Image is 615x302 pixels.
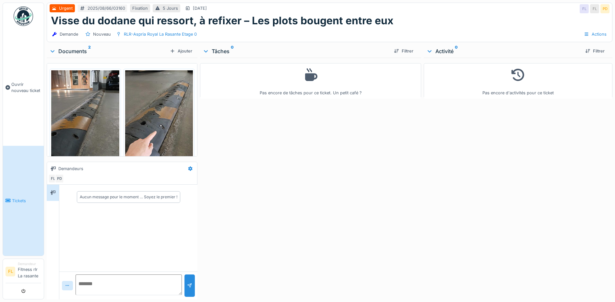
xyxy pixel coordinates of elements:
[391,47,416,55] div: Filtrer
[124,31,197,37] div: RLR-Aspria Royal La Rasante Etage 0
[426,47,580,55] div: Activité
[6,261,41,283] a: FL DemandeurFitness rlr La rasante
[231,47,234,55] sup: 0
[132,5,148,11] div: Fixation
[3,29,44,146] a: Ouvrir nouveau ticket
[51,15,394,27] h1: Visse du dodane qui ressort, à refixer – Les plots bougent entre eux
[14,6,33,26] img: Badge_color-CXgf-gQk.svg
[49,47,167,55] div: Documents
[48,174,57,183] div: FL
[583,47,607,55] div: Filtrer
[93,31,111,37] div: Nouveau
[428,66,608,96] div: Pas encore d'activités pour ce ticket
[6,267,15,276] li: FL
[590,4,599,13] div: FL
[581,29,609,39] div: Actions
[80,194,177,200] div: Aucun message pour le moment … Soyez le premier !
[455,47,458,55] sup: 0
[18,261,41,282] li: Fitness rlr La rasante
[193,5,207,11] div: [DATE]
[167,47,195,55] div: Ajouter
[55,174,64,183] div: PD
[59,5,73,11] div: Urgent
[3,146,44,256] a: Tickets
[88,5,125,11] div: 2025/08/66/03160
[203,47,389,55] div: Tâches
[12,198,41,204] span: Tickets
[600,4,609,13] div: PD
[60,31,78,37] div: Demande
[18,261,41,266] div: Demandeur
[580,4,589,13] div: FL
[88,47,91,55] sup: 2
[51,70,119,161] img: m3vk9vpqfxgp5eg0wdsae9krmgnd
[11,81,41,94] span: Ouvrir nouveau ticket
[163,5,178,11] div: 5 Jours
[204,66,417,96] div: Pas encore de tâches pour ce ticket. Un petit café ?
[58,166,83,172] div: Demandeurs
[125,70,193,161] img: d14fcfl11zot5bilvt6fbaokdk88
